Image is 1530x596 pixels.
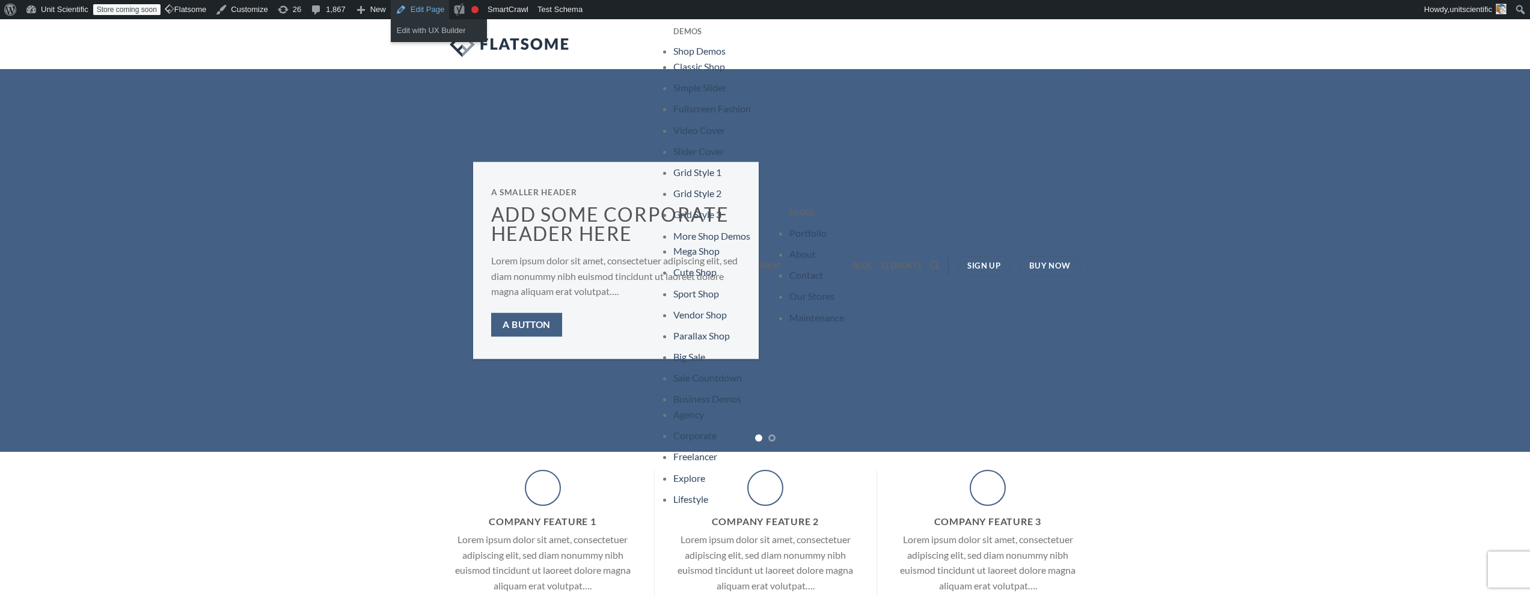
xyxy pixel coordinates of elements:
[759,254,781,278] a: Shop
[673,532,858,593] p: Lorem ipsum dolor sit amet, consectetuer adipiscing elit, sed diam nonummy nibh euismod tincidunt...
[491,252,741,299] p: Lorem ipsum dolor sit amet, consectetuer adipiscing elit, sed diam nonummy nibh euismod tincidunt...
[673,309,727,320] a: Vendor Shop
[881,254,922,278] a: Elements
[673,430,717,441] a: Corporate
[789,227,827,239] a: Portfolio
[503,317,551,332] span: A button
[673,245,720,257] a: Mega Shop
[673,124,725,136] a: Video Cover
[673,330,730,341] a: Parallax Shop
[491,204,741,243] h3: Add Some Corporate Header Here
[673,45,726,56] a: Shop Demos
[450,32,570,57] img: Unit Scientific
[930,254,939,277] a: Search
[895,515,1081,527] h5: Company Feature 3
[673,372,742,383] a: Sale Countdown
[789,269,823,281] a: Contact
[93,4,161,15] a: Store coming soon
[673,288,719,299] a: Sport Shop
[673,266,717,278] a: Cute Shop
[673,19,702,43] a: Demos
[471,6,479,13] div: Focus keyphrase not set
[967,260,1000,272] span: Sign Up
[673,166,721,178] a: Grid Style 1
[673,351,705,362] a: Big Sale
[673,393,741,404] a: Business Demos
[450,532,636,593] p: Lorem ipsum dolor sit amet, consectetuer adipiscing elit, sed diam nonummy nibh euismod tincidunt...
[852,254,873,278] a: Blog
[673,208,721,220] a: Grid Style 3
[673,493,708,505] a: Lifestyle
[673,103,751,114] a: Fullscreen Fashion
[673,145,724,157] a: Slider Cover
[491,188,741,196] h6: A smaller header
[789,312,844,323] a: Maintenance
[673,187,721,199] a: Grid Style 2
[789,201,813,225] a: Pages
[789,248,816,260] a: About
[1029,260,1071,272] span: Buy now
[673,515,858,527] h5: Company Feature 2
[1449,5,1492,14] span: unitscientific
[673,61,725,72] a: Classic Shop
[673,82,726,93] a: Simple Slider
[450,515,636,527] h5: Company Feature 1
[673,472,705,484] a: Explore
[391,23,487,38] a: Edit with UX Builder
[895,532,1081,593] p: Lorem ipsum dolor sit amet, consectetuer adipiscing elit, sed diam nonummy nibh euismod tincidunt...
[673,451,717,462] a: Freelancer
[673,230,750,242] a: More Shop Demos
[673,409,704,420] a: Agency
[789,290,834,302] a: Our Stores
